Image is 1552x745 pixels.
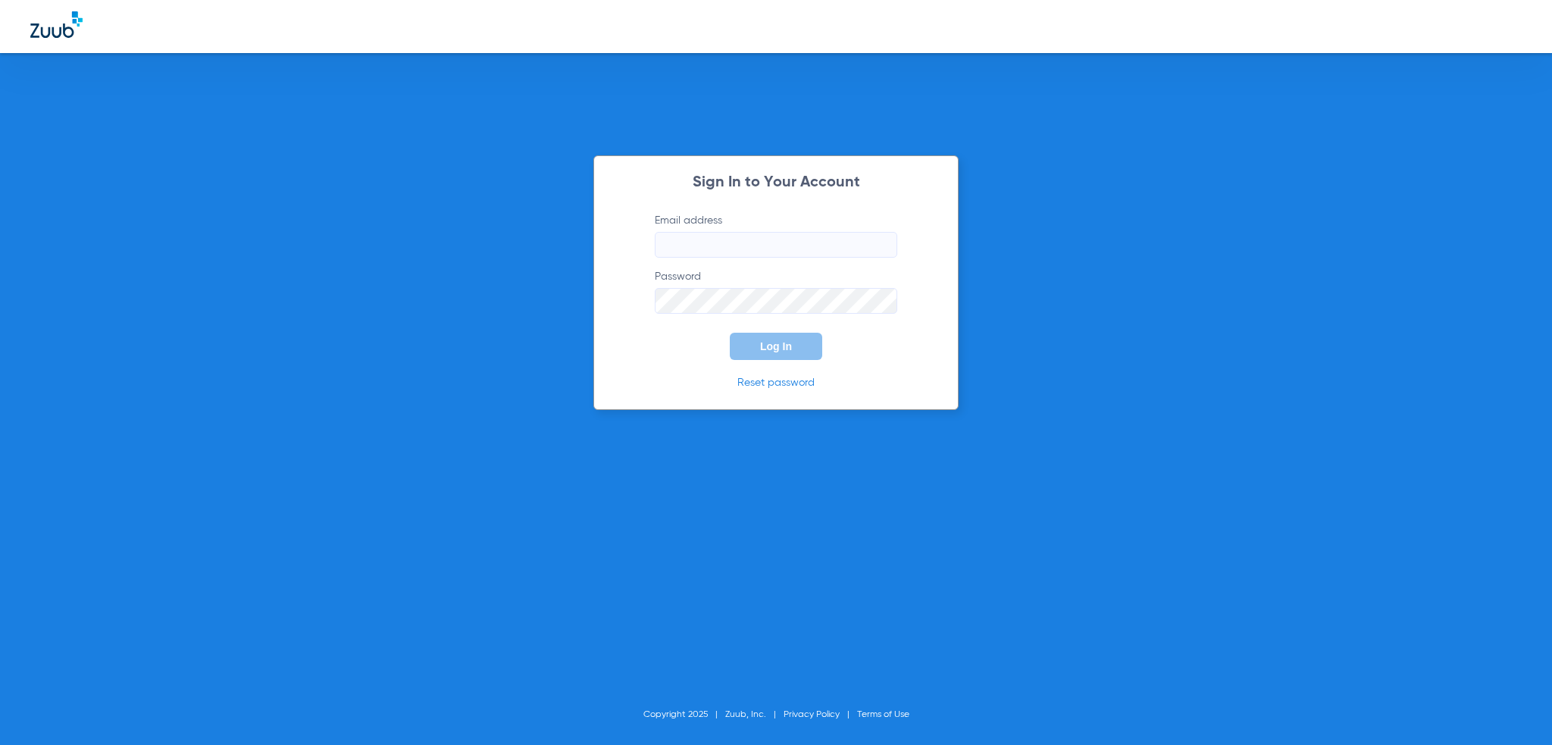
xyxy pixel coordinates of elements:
[643,707,725,722] li: Copyright 2025
[655,213,897,258] label: Email address
[30,11,83,38] img: Zuub Logo
[857,710,909,719] a: Terms of Use
[655,288,897,314] input: Password
[784,710,840,719] a: Privacy Policy
[632,175,920,190] h2: Sign In to Your Account
[655,269,897,314] label: Password
[1476,672,1552,745] iframe: Chat Widget
[737,377,815,388] a: Reset password
[760,340,792,352] span: Log In
[725,707,784,722] li: Zuub, Inc.
[655,232,897,258] input: Email address
[730,333,822,360] button: Log In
